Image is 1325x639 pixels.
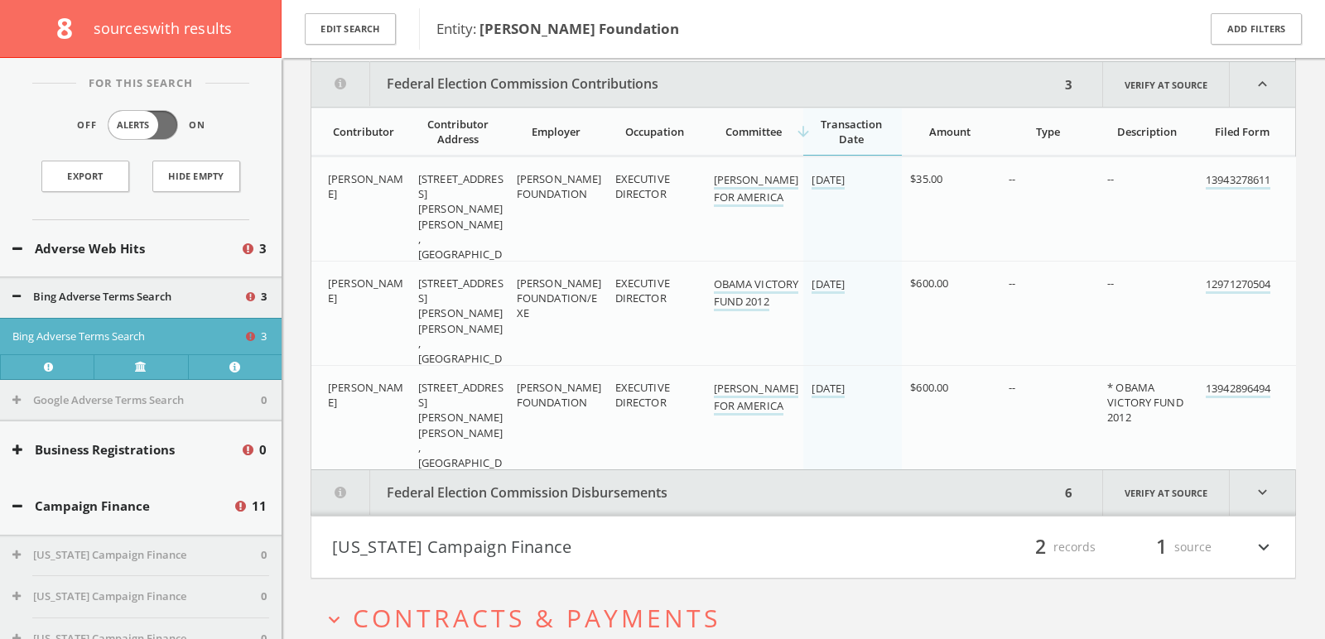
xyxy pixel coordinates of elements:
div: Transaction Date [812,117,892,147]
a: Export [41,161,129,192]
span: [PERSON_NAME] [328,171,403,201]
button: expand_moreContracts & Payments [323,604,1296,632]
button: Edit Search [305,13,396,46]
button: Add Filters [1211,13,1302,46]
div: Contributor Address [418,117,499,147]
span: 1 [1149,532,1174,561]
span: 11 [252,497,267,516]
span: $35.00 [910,171,942,186]
span: [PERSON_NAME] FOUNDATION/EXE [517,276,602,320]
span: 0 [259,440,267,459]
span: -- [1009,276,1015,291]
i: expand_more [1230,470,1295,516]
span: source s with results [94,18,233,38]
i: expand_more [1253,533,1274,561]
div: Description [1106,124,1187,139]
div: 3 [1060,62,1077,107]
div: Committee [713,124,793,139]
span: -- [1009,380,1015,395]
a: OBAMA VICTORY FUND 2012 [714,276,799,311]
div: Amount [910,124,990,139]
span: Contracts & Payments [353,601,720,635]
span: Off [77,118,97,132]
span: [PERSON_NAME] [328,276,403,305]
i: expand_less [1230,62,1295,107]
span: [STREET_ADDRESS][PERSON_NAME] [PERSON_NAME], [GEOGRAPHIC_DATA] [418,171,503,276]
span: -- [1009,171,1015,186]
span: EXECUTIVE DIRECTOR [615,276,670,305]
button: Hide Empty [152,161,240,192]
span: 8 [56,8,87,47]
b: [PERSON_NAME] Foundation [479,19,679,38]
a: [PERSON_NAME] FOR AMERICA [714,381,799,416]
a: Verify at source [1102,62,1230,107]
span: -- [1107,171,1114,186]
button: [US_STATE] Campaign Finance [12,547,261,564]
span: [STREET_ADDRESS][PERSON_NAME] [PERSON_NAME], [GEOGRAPHIC_DATA] [418,276,503,381]
span: [PERSON_NAME] [328,380,403,410]
span: -- [1107,276,1114,291]
button: Bing Adverse Terms Search [12,289,243,305]
span: 0 [261,547,267,564]
button: Federal Election Commission Contributions [311,62,1060,107]
div: records [996,533,1096,561]
button: [US_STATE] Campaign Finance [332,533,803,561]
span: $600.00 [910,276,948,291]
button: Adverse Web Hits [12,239,240,258]
span: 2 [1028,532,1053,561]
button: Federal Election Commission Disbursements [311,470,1060,516]
span: * OBAMA VICTORY FUND 2012 [1107,380,1183,425]
span: $600.00 [910,380,948,395]
div: Employer [517,124,597,139]
div: source [1112,533,1212,561]
a: [DATE] [812,276,845,294]
span: [PERSON_NAME] FOUNDATION [517,380,602,410]
span: For This Search [76,75,205,92]
a: [DATE] [812,172,845,190]
a: Verify at source [94,354,187,379]
span: Entity: [436,19,679,38]
i: arrow_downward [795,123,812,140]
a: [DATE] [812,381,845,398]
div: grid [311,156,1296,469]
span: 3 [259,239,267,258]
i: expand_more [323,608,345,631]
div: Contributor [328,124,400,139]
div: Occupation [614,124,695,139]
span: EXECUTIVE DIRECTOR [615,171,670,201]
button: Bing Adverse Terms Search [12,329,243,345]
span: 0 [261,589,267,605]
span: 3 [261,329,267,345]
a: 13942896494 [1206,381,1270,398]
div: 6 [1060,470,1077,516]
span: 3 [261,289,267,305]
div: Type [1009,124,1089,139]
div: Filed Form [1205,124,1279,139]
a: Verify at source [1102,470,1230,516]
button: Google Adverse Terms Search [12,392,261,409]
span: [PERSON_NAME] FOUNDATION [517,171,602,201]
button: [US_STATE] Campaign Finance [12,589,261,605]
a: 13943278611 [1206,172,1270,190]
a: 12971270504 [1206,276,1270,294]
span: 0 [261,392,267,409]
span: On [189,118,205,132]
button: Business Registrations [12,440,240,459]
span: [STREET_ADDRESS][PERSON_NAME] [PERSON_NAME], [GEOGRAPHIC_DATA] [418,380,503,485]
button: Campaign Finance [12,497,233,516]
span: EXECUTIVE DIRECTOR [615,380,670,410]
a: [PERSON_NAME] FOR AMERICA [714,172,799,207]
